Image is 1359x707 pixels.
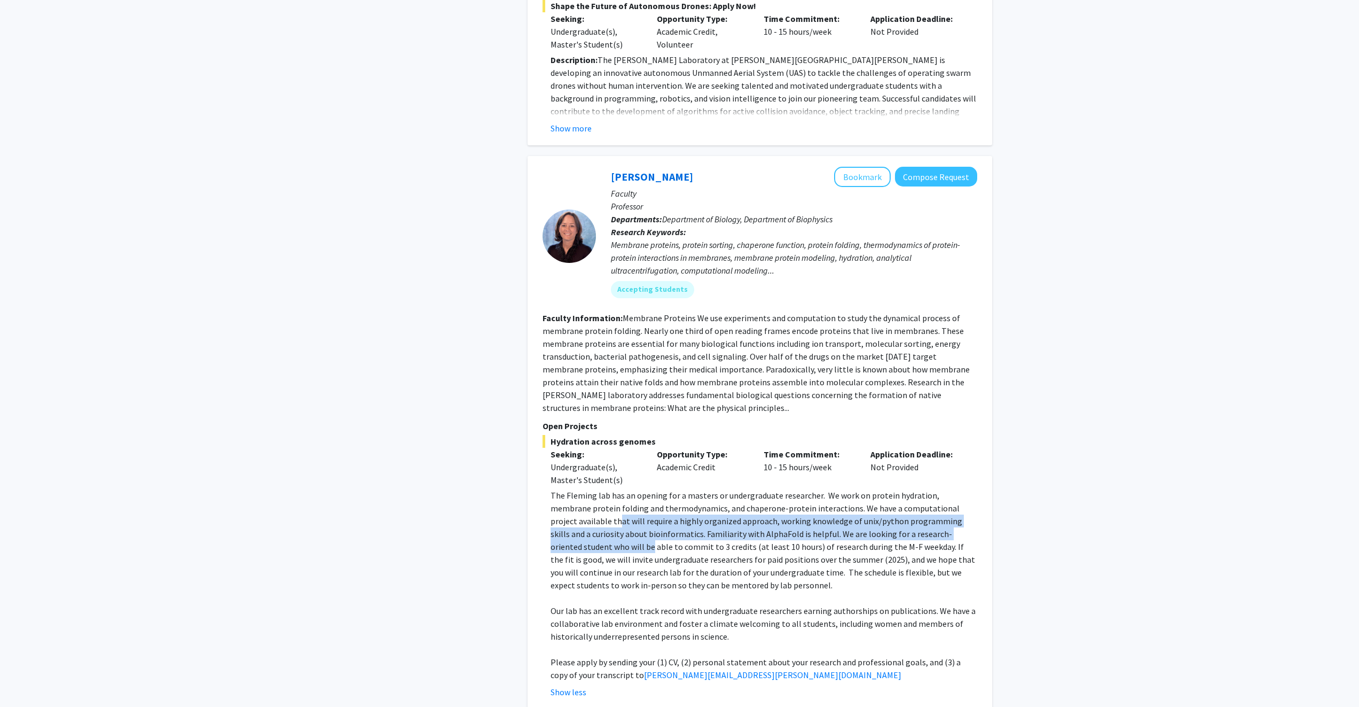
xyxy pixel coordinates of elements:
[756,448,862,486] div: 10 - 15 hours/week
[551,686,586,698] button: Show less
[551,25,641,51] div: Undergraduate(s), Master's Student(s)
[611,214,662,224] b: Departments:
[611,187,977,200] p: Faculty
[551,122,592,135] button: Show more
[551,12,641,25] p: Seeking:
[657,448,748,461] p: Opportunity Type:
[649,448,756,486] div: Academic Credit
[611,200,977,213] p: Professor
[543,419,977,432] p: Open Projects
[764,12,854,25] p: Time Commitment:
[551,604,977,643] p: Our lab has an excellent track record with undergraduate researchers earning authorships on publi...
[551,489,977,592] p: The Fleming lab has an opening for a masters or undergraduate researcher. We work on protein hydr...
[551,53,977,130] p: The [PERSON_NAME] Laboratory at [PERSON_NAME][GEOGRAPHIC_DATA][PERSON_NAME] is developing an inno...
[551,656,977,681] p: Please apply by sending your (1) CV, (2) personal statement about your research and professional ...
[611,238,977,277] div: Membrane proteins, protein sorting, chaperone function, protein folding, thermodynamics of protei...
[862,12,969,51] div: Not Provided
[870,448,961,461] p: Application Deadline:
[543,435,977,448] span: Hydration across genomes
[611,281,694,298] mat-chip: Accepting Students
[611,227,686,237] b: Research Keywords:
[644,670,901,680] a: [PERSON_NAME][EMAIL_ADDRESS][PERSON_NAME][DOMAIN_NAME]
[611,170,693,183] a: [PERSON_NAME]
[756,12,862,51] div: 10 - 15 hours/week
[649,12,756,51] div: Academic Credit, Volunteer
[870,12,961,25] p: Application Deadline:
[764,448,854,461] p: Time Commitment:
[834,167,891,187] button: Add Karen Fleming to Bookmarks
[895,167,977,187] button: Compose Request to Karen Fleming
[8,659,45,699] iframe: Chat
[551,461,641,486] div: Undergraduate(s), Master's Student(s)
[543,313,623,323] b: Faculty Information:
[551,55,598,65] strong: Description:
[543,313,970,413] fg-read-more: Membrane Proteins We use experiments and computation to study the dynamical process of membrane p...
[657,12,748,25] p: Opportunity Type:
[551,448,641,461] p: Seeking:
[662,214,832,224] span: Department of Biology, Department of Biophysics
[862,448,969,486] div: Not Provided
